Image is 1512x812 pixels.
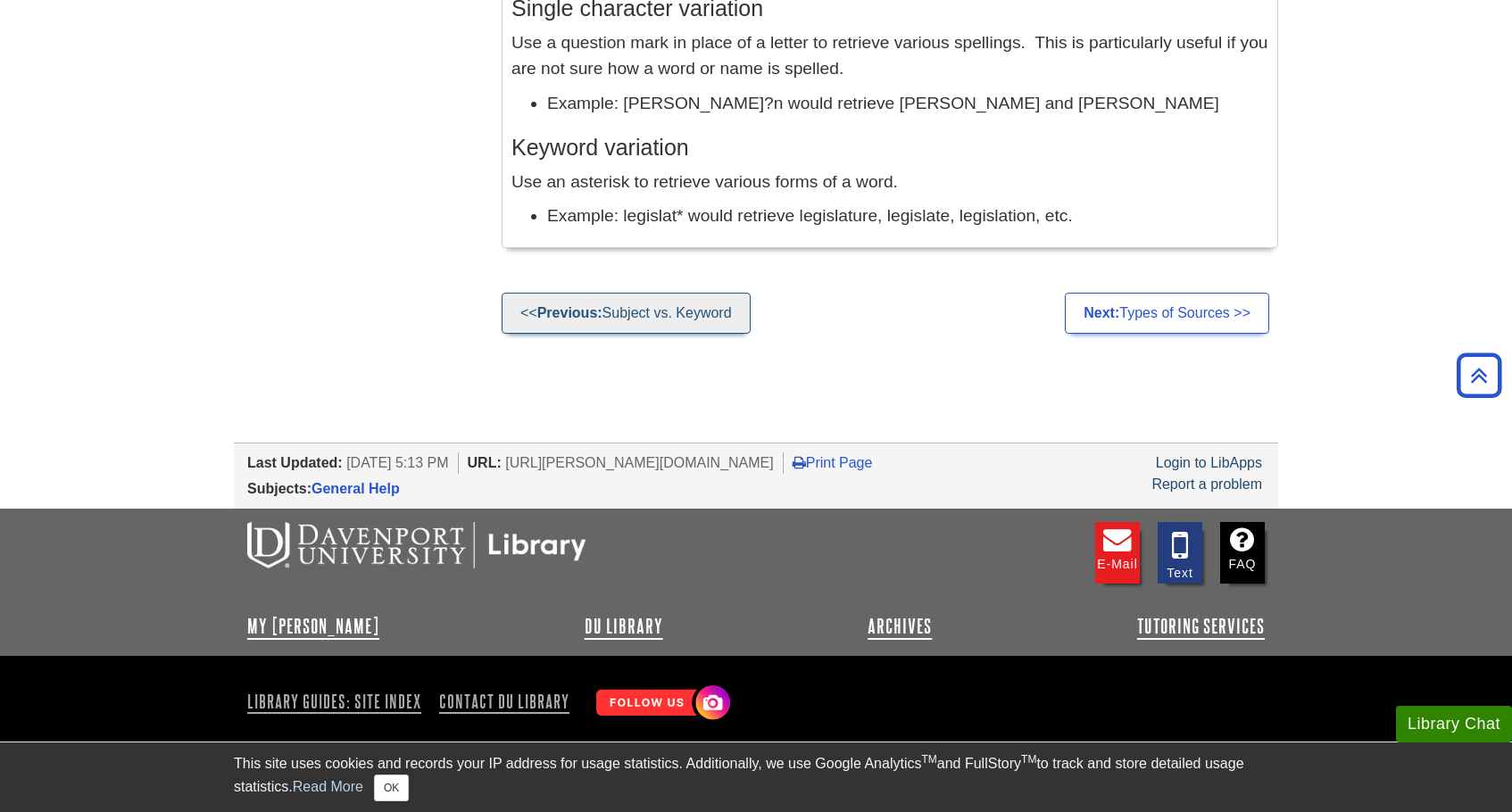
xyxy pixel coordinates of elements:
[374,775,409,801] button: Close
[1396,706,1512,742] button: Library Chat
[505,455,774,470] span: [URL][PERSON_NAME][DOMAIN_NAME]
[1158,522,1202,584] a: Text
[247,455,343,470] span: Last Updated:
[921,753,936,766] sup: TM
[511,135,1268,161] h3: Keyword variation
[247,522,586,568] img: DU Libraries
[793,455,806,469] i: Print Page
[1450,363,1508,387] a: Back to Top
[468,455,502,470] span: URL:
[247,616,379,637] a: My [PERSON_NAME]
[1065,293,1269,334] a: Next:Types of Sources >>
[1137,616,1265,637] a: Tutoring Services
[793,455,873,470] a: Print Page
[587,678,735,729] img: Follow Us! Instagram
[1095,522,1140,584] a: E-mail
[511,30,1268,82] p: Use a question mark in place of a letter to retrieve various spellings. This is particularly usef...
[502,293,751,334] a: <<Previous:Subject vs. Keyword
[547,203,1268,229] li: Example: legislat* would retrieve legislature, legislate, legislation, etc.
[547,91,1268,117] li: Example: [PERSON_NAME]?n would retrieve [PERSON_NAME] and [PERSON_NAME]
[234,753,1278,801] div: This site uses cookies and records your IP address for usage statistics. Additionally, we use Goo...
[1156,455,1262,470] a: Login to LibApps
[293,779,363,794] a: Read More
[1151,476,1262,492] a: Report a problem
[247,686,428,717] a: Library Guides: Site Index
[585,616,663,637] a: DU Library
[346,455,448,470] span: [DATE] 5:13 PM
[1084,305,1119,320] strong: Next:
[537,305,602,320] strong: Previous:
[432,686,577,717] a: Contact DU Library
[247,481,312,496] span: Subjects:
[511,170,1268,195] p: Use an asterisk to retrieve various forms of a word.
[312,481,400,496] a: General Help
[1220,522,1265,584] a: FAQ
[1021,753,1036,766] sup: TM
[868,616,932,637] a: Archives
